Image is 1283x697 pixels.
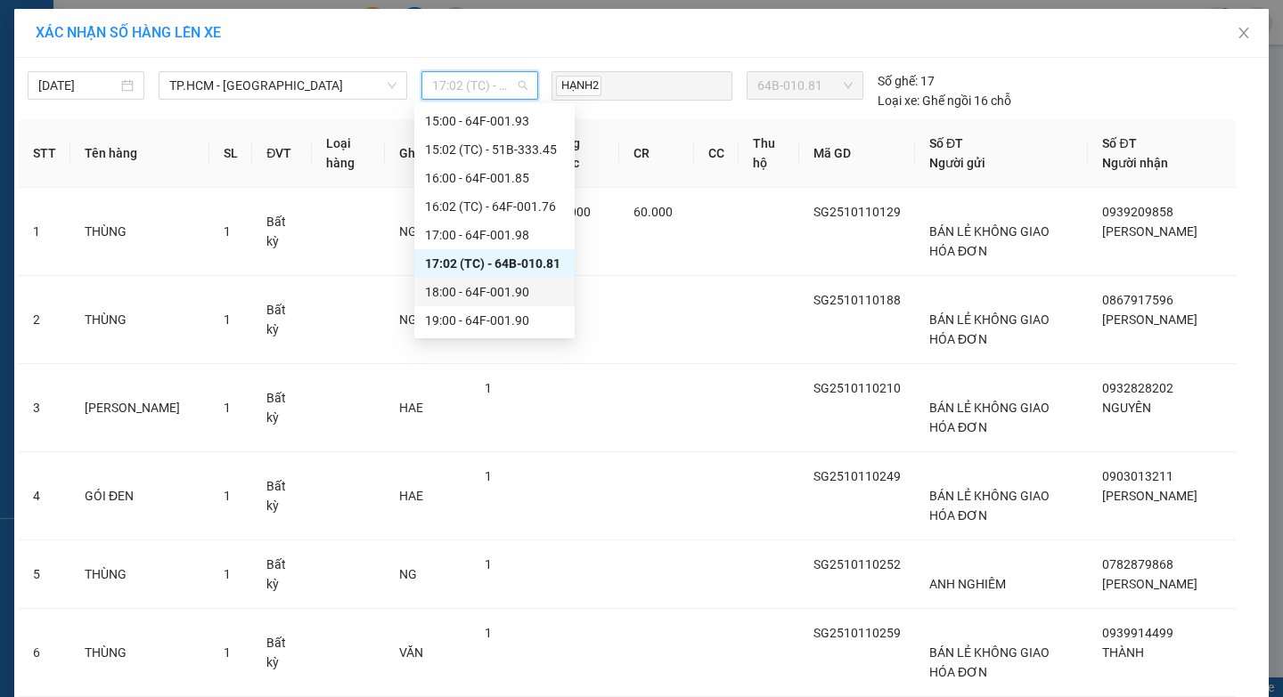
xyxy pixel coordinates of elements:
[813,293,901,307] span: SG2510110188
[878,91,1011,110] div: Ghế ngồi 16 chỗ
[70,276,209,364] td: THÙNG
[19,364,70,452] td: 3
[19,188,70,276] td: 1
[1219,9,1269,59] button: Close
[19,276,70,364] td: 2
[1102,224,1197,239] span: [PERSON_NAME]
[252,540,311,609] td: Bất kỳ
[813,381,901,395] span: SG2510110210
[9,96,123,135] li: VP TP. [PERSON_NAME]
[70,364,209,452] td: [PERSON_NAME]
[399,312,417,327] span: NG
[252,119,311,188] th: ĐVT
[123,118,217,172] b: 107/1 , Đường 2/9 P1, TP Vĩnh Long
[70,119,209,188] th: Tên hàng
[252,276,311,364] td: Bất kỳ
[70,452,209,540] td: GÓI ĐEN
[1102,156,1168,170] span: Người nhận
[878,91,919,110] span: Loại xe:
[425,225,564,245] div: 17:00 - 64F-001.98
[1102,205,1173,219] span: 0939209858
[387,80,397,91] span: down
[485,469,492,483] span: 1
[70,188,209,276] td: THÙNG
[1102,557,1173,571] span: 0782879868
[399,567,417,581] span: NG
[19,119,70,188] th: STT
[813,205,901,219] span: SG2510110129
[38,76,118,95] input: 11/10/2025
[425,282,564,302] div: 18:00 - 64F-001.90
[425,111,564,131] div: 15:00 - 64F-001.93
[224,567,231,581] span: 1
[1102,401,1151,415] span: NGUYÊN
[399,401,423,415] span: HAE
[1102,469,1173,483] span: 0903013211
[252,452,311,540] td: Bất kỳ
[1102,626,1173,640] span: 0939914499
[224,645,231,660] span: 1
[70,540,209,609] td: THÙNG
[1102,293,1173,307] span: 0867917596
[929,312,1050,346] span: BÁN LẺ KHÔNG GIAO HÓA ĐƠN
[556,76,601,96] span: HẠNH2
[425,311,564,330] div: 19:00 - 64F-001.90
[224,401,231,415] span: 1
[799,119,915,188] th: Mã GD
[123,119,135,132] span: environment
[425,168,564,188] div: 16:00 - 64F-001.85
[312,119,385,188] th: Loại hàng
[1102,489,1197,503] span: [PERSON_NAME]
[929,224,1050,258] span: BÁN LẺ KHÔNG GIAO HÓA ĐƠN
[619,119,694,188] th: CR
[929,489,1050,523] span: BÁN LẺ KHÔNG GIAO HÓA ĐƠN
[485,381,492,395] span: 1
[929,136,963,150] span: Số ĐT
[1102,381,1173,395] span: 0932828202
[1102,136,1136,150] span: Số ĐT
[813,557,901,571] span: SG2510110252
[224,224,231,239] span: 1
[399,489,423,503] span: HAE
[878,71,935,91] div: 17
[36,24,221,41] span: XÁC NHẬN SỐ HÀNG LÊN XE
[813,626,901,640] span: SG2510110259
[929,156,985,170] span: Người gửi
[9,9,258,76] li: [PERSON_NAME] - 0931936768
[385,119,470,188] th: Ghi chú
[1102,577,1197,591] span: [PERSON_NAME]
[485,626,492,640] span: 1
[813,469,901,483] span: SG2510110249
[425,197,564,216] div: 16:02 (TC) - 64F-001.76
[929,401,1050,434] span: BÁN LẺ KHÔNG GIAO HÓA ĐƠN
[485,557,492,571] span: 1
[1102,312,1197,327] span: [PERSON_NAME]
[1237,26,1251,40] span: close
[252,609,311,697] td: Bất kỳ
[19,452,70,540] td: 4
[209,119,252,188] th: SL
[739,119,799,188] th: Thu hộ
[9,9,71,71] img: logo.jpg
[929,645,1050,679] span: BÁN LẺ KHÔNG GIAO HÓA ĐƠN
[633,205,673,219] span: 60.000
[878,71,918,91] span: Số ghế:
[432,72,527,99] span: 17:02 (TC) - 64B-010.81
[123,96,237,116] li: VP Vĩnh Long
[399,645,423,660] span: VĂN
[169,72,396,99] span: TP.HCM - Vĩnh Long
[1102,645,1144,660] span: THÀNH
[252,188,311,276] td: Bất kỳ
[537,119,619,188] th: Tổng cước
[757,72,852,99] span: 64B-010.81
[19,540,70,609] td: 5
[19,609,70,697] td: 6
[252,364,311,452] td: Bất kỳ
[224,489,231,503] span: 1
[929,577,1006,591] span: ANH NGHIÊM
[425,140,564,159] div: 15:02 (TC) - 51B-333.45
[70,609,209,697] td: THÙNG
[224,312,231,327] span: 1
[425,254,564,273] div: 17:02 (TC) - 64B-010.81
[694,119,739,188] th: CC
